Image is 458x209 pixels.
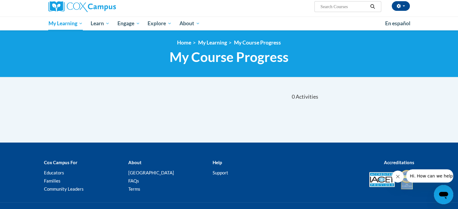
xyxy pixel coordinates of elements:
a: About [176,17,204,30]
a: Educators [44,170,64,175]
b: Cox Campus For [44,160,77,165]
span: My Course Progress [170,49,288,65]
a: Support [212,170,228,175]
b: Accreditations [384,160,414,165]
a: Engage [114,17,144,30]
iframe: Button to launch messaging window [434,185,453,204]
iframe: Close message [392,171,404,183]
a: Explore [144,17,176,30]
a: Community Leaders [44,186,84,192]
input: Search Courses [320,3,368,10]
span: Engage [117,20,140,27]
a: Home [177,39,191,46]
img: Accredited IACET® Provider [369,172,395,187]
a: Terms [128,186,140,192]
a: FAQs [128,178,139,183]
a: En español [381,17,414,30]
a: My Learning [45,17,87,30]
span: 0 [291,94,294,100]
div: Main menu [39,17,419,30]
button: Search [368,3,377,10]
img: Cox Campus [48,1,116,12]
a: My Learning [198,39,227,46]
b: Help [212,160,222,165]
span: Activities [296,94,318,100]
a: Learn [87,17,114,30]
span: Learn [91,20,110,27]
span: Hi. How can we help? [4,4,49,9]
span: My Learning [48,20,83,27]
a: [GEOGRAPHIC_DATA] [128,170,174,175]
span: En español [385,20,410,26]
a: My Course Progress [234,39,281,46]
a: Cox Campus [48,1,163,12]
a: Families [44,178,61,183]
span: About [179,20,200,27]
span: Explore [148,20,172,27]
button: Account Settings [392,1,410,11]
b: About [128,160,141,165]
iframe: Message from company [406,169,453,183]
